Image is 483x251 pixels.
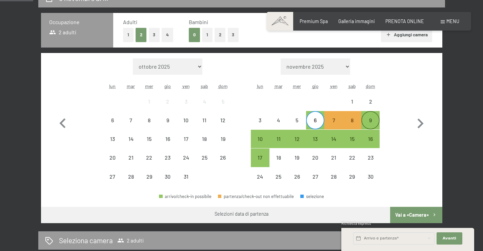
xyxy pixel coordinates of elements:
div: 16 [362,136,379,153]
div: partenza/check-out non effettuabile [214,130,232,148]
div: Fri Nov 07 2025 [324,111,343,129]
div: 18 [270,155,287,172]
abbr: venerdì [330,83,338,89]
div: partenza/check-out non effettuabile [122,167,140,186]
div: Wed Nov 19 2025 [288,148,306,167]
div: partenza/check-out non effettuabile [343,148,361,167]
div: 24 [251,174,268,191]
div: partenza/check-out non effettuabile [218,194,294,199]
span: Menu [446,18,459,24]
span: Galleria immagini [338,18,375,24]
div: Fri Oct 03 2025 [177,92,195,110]
div: partenza/check-out non effettuabile [361,148,380,167]
div: partenza/check-out non effettuabile [103,111,122,129]
button: 1 [123,28,134,42]
button: 3 [149,28,160,42]
div: 26 [214,155,231,172]
div: Sat Nov 29 2025 [343,167,361,186]
div: partenza/check-out non effettuabile [343,92,361,110]
div: partenza/check-out non effettuabile [140,130,158,148]
abbr: sabato [201,83,208,89]
div: 8 [344,118,361,135]
div: Mon Oct 27 2025 [103,167,122,186]
div: 5 [288,118,305,135]
div: Thu Oct 02 2025 [159,92,177,110]
div: 6 [104,118,121,135]
div: Sat Nov 08 2025 [343,111,361,129]
div: Fri Nov 14 2025 [324,130,343,148]
div: 27 [104,174,121,191]
div: partenza/check-out possibile [251,130,269,148]
div: 10 [251,136,268,153]
span: 2 adulti [49,29,77,36]
div: 16 [159,136,176,153]
abbr: mercoledì [145,83,153,89]
div: Mon Oct 13 2025 [103,130,122,148]
div: Sat Oct 18 2025 [195,130,214,148]
div: 21 [122,155,139,172]
div: partenza/check-out non effettuabile [306,148,324,167]
div: Wed Nov 26 2025 [288,167,306,186]
div: partenza/check-out non effettuabile [269,111,288,129]
div: 11 [270,136,287,153]
div: 14 [122,136,139,153]
div: partenza/check-out non effettuabile [214,111,232,129]
div: 8 [141,118,158,135]
div: 29 [344,174,361,191]
div: 20 [104,155,121,172]
div: partenza/check-out possibile [324,130,343,148]
div: partenza/check-out possibile [306,130,324,148]
div: Thu Nov 06 2025 [306,111,324,129]
div: Sat Nov 01 2025 [343,92,361,110]
span: Richiesta express [341,221,371,226]
div: 7 [325,118,342,135]
div: partenza/check-out non effettuabile [103,130,122,148]
div: partenza/check-out non effettuabile [177,111,195,129]
abbr: martedì [275,83,283,89]
div: Mon Nov 24 2025 [251,167,269,186]
div: 24 [178,155,195,172]
div: partenza/check-out non effettuabile [269,167,288,186]
div: partenza/check-out non effettuabile [361,167,380,186]
div: 15 [344,136,361,153]
div: 7 [122,118,139,135]
div: partenza/check-out non effettuabile [195,92,214,110]
div: partenza/check-out non effettuabile [288,148,306,167]
button: 2 [215,28,226,42]
div: partenza/check-out possibile [269,130,288,148]
div: 28 [122,174,139,191]
span: Premium Spa [300,18,328,24]
div: Mon Nov 10 2025 [251,130,269,148]
div: 19 [288,155,305,172]
div: 21 [325,155,342,172]
div: partenza/check-out non è effettuabile, poiché non è stato raggiunto il soggiorno minimo richiesto [343,111,361,129]
div: partenza/check-out possibile [251,148,269,167]
div: partenza/check-out non effettuabile [159,167,177,186]
div: partenza/check-out non effettuabile [177,92,195,110]
div: 30 [362,174,379,191]
a: PRENOTA ONLINE [385,18,424,24]
abbr: mercoledì [293,83,301,89]
div: Tue Nov 18 2025 [269,148,288,167]
abbr: martedì [127,83,135,89]
div: Fri Oct 10 2025 [177,111,195,129]
button: Mese successivo [410,58,430,186]
div: 4 [196,99,213,116]
div: Wed Oct 22 2025 [140,148,158,167]
div: 13 [307,136,324,153]
div: 13 [104,136,121,153]
div: 19 [214,136,231,153]
div: Fri Oct 24 2025 [177,148,195,167]
h3: Occupazione [49,18,105,26]
div: Sun Nov 09 2025 [361,111,380,129]
div: Wed Oct 08 2025 [140,111,158,129]
div: 25 [270,174,287,191]
div: partenza/check-out possibile [288,130,306,148]
div: Thu Nov 27 2025 [306,167,324,186]
div: 1 [344,99,361,116]
div: Sun Oct 19 2025 [214,130,232,148]
div: partenza/check-out non effettuabile [177,130,195,148]
div: partenza/check-out non effettuabile [214,148,232,167]
div: Wed Oct 15 2025 [140,130,158,148]
div: partenza/check-out non effettuabile [269,148,288,167]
